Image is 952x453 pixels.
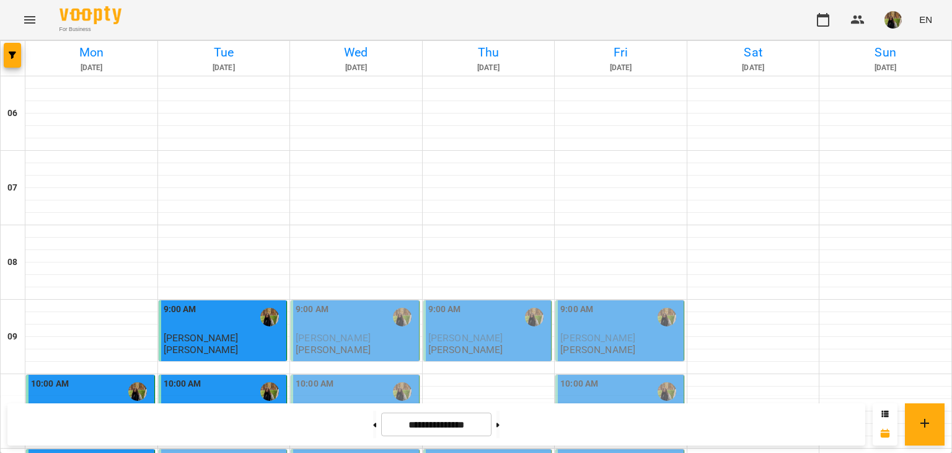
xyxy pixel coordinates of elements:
[914,8,937,31] button: EN
[160,62,288,74] h6: [DATE]
[296,377,333,391] label: 10:00 AM
[7,256,17,269] h6: 08
[821,43,950,62] h6: Sun
[296,303,328,316] label: 9:00 AM
[425,62,553,74] h6: [DATE]
[428,332,503,344] span: [PERSON_NAME]
[525,308,544,326] img: Власійчук Ольга Іванівна
[658,308,676,326] img: Власійчук Ольга Іванівна
[260,382,279,401] img: Власійчук Ольга Іванівна
[160,43,288,62] h6: Tue
[27,43,156,62] h6: Mon
[31,377,69,391] label: 10:00 AM
[164,377,201,391] label: 10:00 AM
[7,181,17,195] h6: 07
[884,11,902,29] img: 11bdc30bc38fc15eaf43a2d8c1dccd93.jpg
[7,107,17,120] h6: 06
[260,308,279,326] img: Власійчук Ольга Іванівна
[560,344,635,355] p: [PERSON_NAME]
[393,308,412,326] img: Власійчук Ольга Іванівна
[393,382,412,401] img: Власійчук Ольга Іванівна
[428,303,461,316] label: 9:00 AM
[428,344,503,355] p: [PERSON_NAME]
[164,344,239,355] p: [PERSON_NAME]
[425,43,553,62] h6: Thu
[821,62,950,74] h6: [DATE]
[292,43,420,62] h6: Wed
[7,330,17,344] h6: 09
[557,62,685,74] h6: [DATE]
[560,332,635,344] span: [PERSON_NAME]
[27,62,156,74] h6: [DATE]
[658,382,676,401] img: Власійчук Ольга Іванівна
[919,13,932,26] span: EN
[15,5,45,35] button: Menu
[164,303,196,316] label: 9:00 AM
[689,43,818,62] h6: Sat
[59,25,121,34] span: For Business
[557,43,685,62] h6: Fri
[689,62,818,74] h6: [DATE]
[128,382,147,401] img: Власійчук Ольга Іванівна
[296,332,371,344] span: [PERSON_NAME]
[164,332,239,344] span: [PERSON_NAME]
[560,303,593,316] label: 9:00 AM
[59,6,121,24] img: Voopty Logo
[292,62,420,74] h6: [DATE]
[296,344,371,355] p: [PERSON_NAME]
[560,377,598,391] label: 10:00 AM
